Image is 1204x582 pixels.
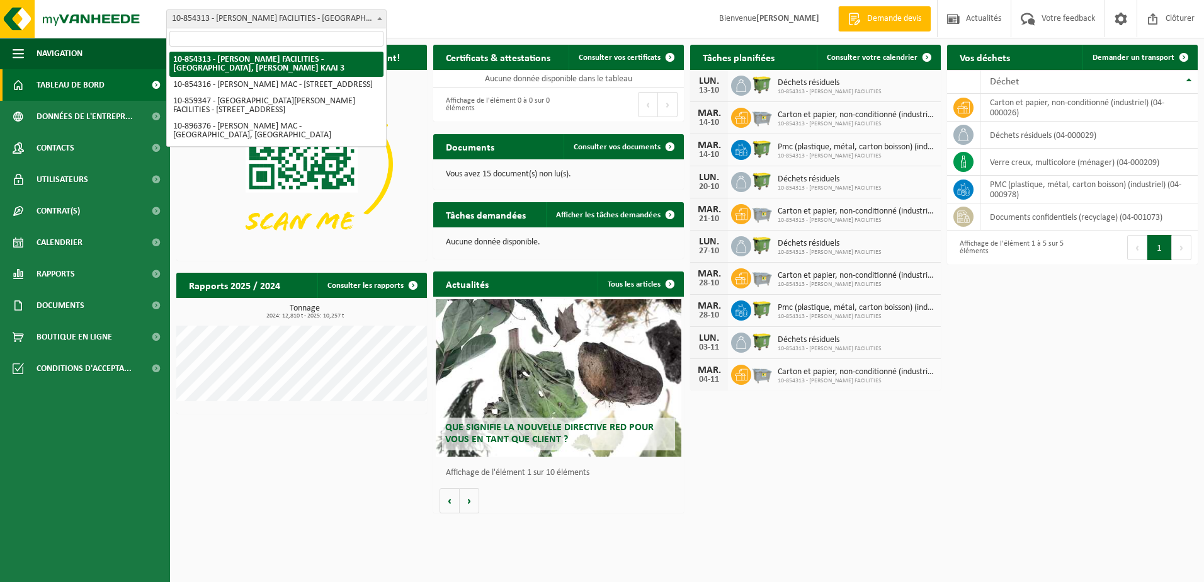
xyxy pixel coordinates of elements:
[183,304,427,319] h3: Tonnage
[696,311,722,320] div: 28-10
[1172,235,1191,260] button: Next
[696,333,722,343] div: LUN.
[445,423,654,445] span: Que signifie la nouvelle directive RED pour vous en tant que client ?
[751,74,773,95] img: WB-1100-HPE-GN-50
[953,234,1066,261] div: Affichage de l'élément 1 à 5 sur 5 éléments
[696,215,722,224] div: 21-10
[751,234,773,256] img: WB-1100-HPE-GN-50
[778,367,934,377] span: Carton et papier, non-conditionné (industriel)
[176,70,427,258] img: Download de VHEPlus App
[690,45,787,69] h2: Tâches planifiées
[980,122,1198,149] td: déchets résiduels (04-000029)
[778,303,934,313] span: Pmc (plastique, métal, carton boisson) (industriel)
[638,92,658,117] button: Previous
[169,52,383,77] li: 10-854313 - [PERSON_NAME] FACILITIES - [GEOGRAPHIC_DATA], [PERSON_NAME] KAAI 3
[37,69,105,101] span: Tableau de bord
[37,164,88,195] span: Utilisateurs
[696,301,722,311] div: MAR.
[37,101,133,132] span: Données de l'entrepr...
[166,9,387,28] span: 10-854313 - ELIA MONNOYER FACILITIES - 1000 BRUSSEL, LEON MONNOYER KAAI 3
[778,120,934,128] span: 10-854313 - [PERSON_NAME] FACILITIES
[751,106,773,127] img: WB-2500-GAL-GY-01
[440,488,460,513] button: Vorige
[169,77,383,93] li: 10-854316 - [PERSON_NAME] MAC - [STREET_ADDRESS]
[658,92,678,117] button: Next
[176,273,293,297] h2: Rapports 2025 / 2024
[37,227,82,258] span: Calendrier
[751,202,773,224] img: WB-2500-GAL-GY-01
[817,45,940,70] a: Consulter votre calendrier
[433,45,563,69] h2: Certificats & attestations
[696,365,722,375] div: MAR.
[778,207,934,217] span: Carton et papier, non-conditionné (industriel)
[756,14,819,23] strong: [PERSON_NAME]
[460,488,479,513] button: Volgende
[778,377,934,385] span: 10-854313 - [PERSON_NAME] FACILITIES
[37,290,84,321] span: Documents
[433,202,538,227] h2: Tâches demandées
[696,269,722,279] div: MAR.
[598,271,683,297] a: Tous les articles
[778,88,882,96] span: 10-854313 - [PERSON_NAME] FACILITIES
[778,239,882,249] span: Déchets résiduels
[838,6,931,31] a: Demande devis
[778,249,882,256] span: 10-854313 - [PERSON_NAME] FACILITIES
[778,142,934,152] span: Pmc (plastique, métal, carton boisson) (industriel)
[751,170,773,191] img: WB-1100-HPE-GN-50
[696,237,722,247] div: LUN.
[778,185,882,192] span: 10-854313 - [PERSON_NAME] FACILITIES
[446,170,671,179] p: Vous avez 15 document(s) non lu(s).
[751,299,773,320] img: WB-1100-HPE-GN-50
[37,258,75,290] span: Rapports
[778,281,934,288] span: 10-854313 - [PERSON_NAME] FACILITIES
[947,45,1023,69] h2: Vos déchets
[980,149,1198,176] td: verre creux, multicolore (ménager) (04-000209)
[183,313,427,319] span: 2024: 12,810 t - 2025: 10,257 t
[696,205,722,215] div: MAR.
[778,271,934,281] span: Carton et papier, non-conditionné (industriel)
[696,108,722,118] div: MAR.
[990,77,1019,87] span: Déchet
[696,343,722,352] div: 03-11
[574,143,661,151] span: Consulter vos documents
[1127,235,1147,260] button: Previous
[751,363,773,384] img: WB-2500-GAL-GY-01
[579,54,661,62] span: Consulter vos certificats
[696,375,722,384] div: 04-11
[1093,54,1174,62] span: Demander un transport
[778,174,882,185] span: Déchets résiduels
[433,271,501,296] h2: Actualités
[37,38,82,69] span: Navigation
[37,353,132,384] span: Conditions d'accepta...
[980,94,1198,122] td: carton et papier, non-conditionné (industriel) (04-000026)
[696,279,722,288] div: 28-10
[1082,45,1196,70] a: Demander un transport
[696,118,722,127] div: 14-10
[696,151,722,159] div: 14-10
[980,203,1198,231] td: documents confidentiels (recyclage) (04-001073)
[751,138,773,159] img: WB-1100-HPE-GN-50
[433,70,684,88] td: Aucune donnée disponible dans le tableau
[778,78,882,88] span: Déchets résiduels
[778,335,882,345] span: Déchets résiduels
[436,299,681,457] a: Que signifie la nouvelle directive RED pour vous en tant que client ?
[1147,235,1172,260] button: 1
[778,313,934,321] span: 10-854313 - [PERSON_NAME] FACILITIES
[37,132,74,164] span: Contacts
[569,45,683,70] a: Consulter vos certificats
[167,10,386,28] span: 10-854313 - ELIA MONNOYER FACILITIES - 1000 BRUSSEL, LEON MONNOYER KAAI 3
[751,331,773,352] img: WB-1100-HPE-GN-50
[546,202,683,227] a: Afficher les tâches demandées
[696,86,722,95] div: 13-10
[864,13,924,25] span: Demande devis
[778,217,934,224] span: 10-854313 - [PERSON_NAME] FACILITIES
[778,110,934,120] span: Carton et papier, non-conditionné (industriel)
[317,273,426,298] a: Consulter les rapports
[169,118,383,144] li: 10-896376 - [PERSON_NAME] MAC - [GEOGRAPHIC_DATA], [GEOGRAPHIC_DATA]
[980,176,1198,203] td: PMC (plastique, métal, carton boisson) (industriel) (04-000978)
[751,266,773,288] img: WB-2500-GAL-GY-01
[37,321,112,353] span: Boutique en ligne
[778,345,882,353] span: 10-854313 - [PERSON_NAME] FACILITIES
[169,93,383,118] li: 10-859347 - [GEOGRAPHIC_DATA][PERSON_NAME] FACILITIES - [STREET_ADDRESS]
[696,247,722,256] div: 27-10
